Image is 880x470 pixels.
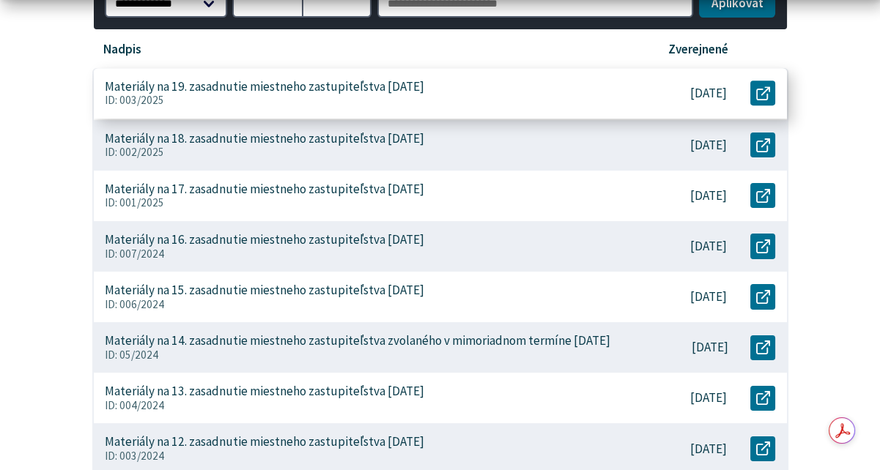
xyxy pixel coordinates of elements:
[690,188,727,204] p: [DATE]
[668,42,728,57] p: Zverejnené
[690,289,727,305] p: [DATE]
[105,247,623,261] p: ID: 007/2024
[105,182,424,197] p: Materiály na 17. zasadnutie miestneho zastupiteľstva [DATE]
[105,384,424,399] p: Materiály na 13. zasadnutie miestneho zastupiteľstva [DATE]
[690,441,727,457] p: [DATE]
[103,42,141,57] p: Nadpis
[105,399,623,412] p: ID: 004/2024
[105,94,623,107] p: ID: 003/2025
[105,333,610,348] p: Materiály na 14. zasadnutie miestneho zastupiteľstva zvolaného v mimoriadnom termíne [DATE]
[105,196,623,209] p: ID: 001/2025
[105,434,424,450] p: Materiály na 12. zasadnutie miestneho zastupiteľstva [DATE]
[105,232,424,247] p: Materiály na 16. zasadnutie miestneho zastupiteľstva [DATE]
[105,450,623,463] p: ID: 003/2024
[105,348,624,362] p: ID: 05/2024
[105,131,424,146] p: Materiály na 18. zasadnutie miestneho zastupiteľstva [DATE]
[690,239,727,254] p: [DATE]
[105,298,623,311] p: ID: 006/2024
[692,340,728,355] p: [DATE]
[105,283,424,298] p: Materiály na 15. zasadnutie miestneho zastupiteľstva [DATE]
[105,79,424,94] p: Materiály na 19. zasadnutie miestneho zastupiteľstva [DATE]
[690,86,727,101] p: [DATE]
[690,138,727,153] p: [DATE]
[105,146,623,159] p: ID: 002/2025
[690,390,727,406] p: [DATE]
